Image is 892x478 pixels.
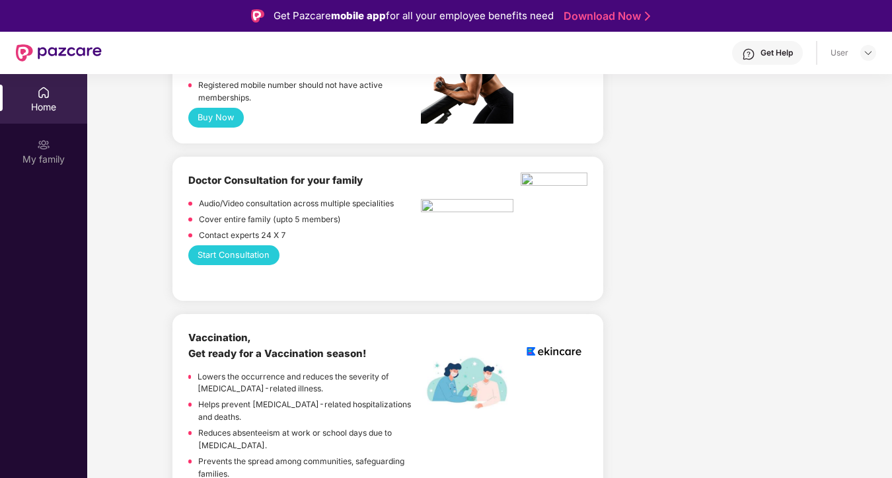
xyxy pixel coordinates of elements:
[742,48,755,61] img: svg+xml;base64,PHN2ZyBpZD0iSGVscC0zMngzMiIgeG1sbnM9Imh0dHA6Ly93d3cudzMub3JnLzIwMDAvc3ZnIiB3aWR0aD...
[274,8,554,24] div: Get Pazcare for all your employee benefits need
[521,173,587,190] img: physica%20-%20Edited.png
[188,174,363,186] b: Doctor Consultation for your family
[199,198,394,210] p: Audio/Video consultation across multiple specialities
[761,48,793,58] div: Get Help
[831,48,848,58] div: User
[564,9,646,23] a: Download Now
[421,199,513,216] img: pngtree-physiotherapy-physiotherapist-rehab-disability-stretching-png-image_6063262.png
[198,399,421,424] p: Helps prevent [MEDICAL_DATA]-related hospitalizations and deaths.
[37,138,50,151] img: svg+xml;base64,PHN2ZyB3aWR0aD0iMjAiIGhlaWdodD0iMjAiIHZpZXdCb3g9IjAgMCAyMCAyMCIgZmlsbD0ibm9uZSIgeG...
[198,427,422,452] p: Reduces absenteeism at work or school days due to [MEDICAL_DATA].
[521,330,587,373] img: logoEkincare.png
[421,356,513,409] img: labelEkincare.png
[199,229,286,242] p: Contact experts 24 X 7
[37,86,50,99] img: svg+xml;base64,PHN2ZyBpZD0iSG9tZSIgeG1sbnM9Imh0dHA6Ly93d3cudzMub3JnLzIwMDAvc3ZnIiB3aWR0aD0iMjAiIG...
[16,44,102,61] img: New Pazcare Logo
[188,331,366,360] b: Vaccination, Get ready for a Vaccination season!
[645,9,650,23] img: Stroke
[198,79,421,104] p: Registered mobile number should not have active memberships.
[251,9,264,22] img: Logo
[863,48,873,58] img: svg+xml;base64,PHN2ZyBpZD0iRHJvcGRvd24tMzJ4MzIiIHhtbG5zPSJodHRwOi8vd3d3LnczLm9yZy8yMDAwL3N2ZyIgd2...
[331,9,386,22] strong: mobile app
[188,245,279,265] button: Start Consultation
[198,371,421,396] p: Lowers the occurrence and reduces the severity of [MEDICAL_DATA]-related illness.
[199,214,341,226] p: Cover entire family (upto 5 members)
[188,108,244,128] button: Buy Now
